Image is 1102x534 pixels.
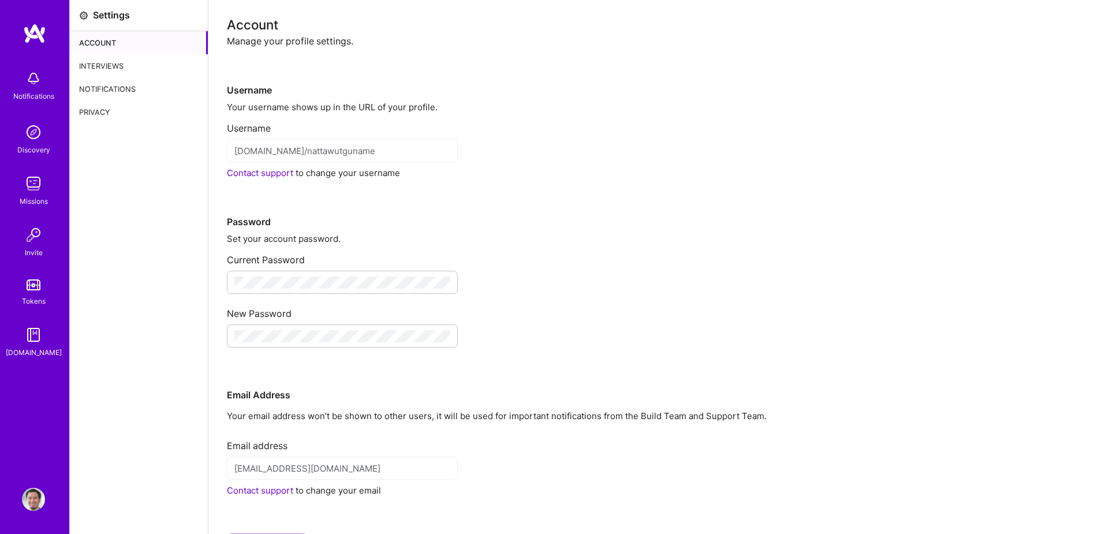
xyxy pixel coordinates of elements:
[227,167,293,178] a: Contact support
[227,485,293,496] a: Contact support
[13,90,54,102] div: Notifications
[227,113,1084,135] div: Username
[22,323,45,346] img: guide book
[22,172,45,195] img: teamwork
[227,35,1084,47] div: Manage your profile settings.
[93,9,130,21] div: Settings
[22,295,46,307] div: Tokens
[22,67,45,90] img: bell
[70,77,208,100] div: Notifications
[227,298,1084,320] div: New Password
[227,245,1084,266] div: Current Password
[70,100,208,124] div: Privacy
[19,488,48,511] a: User Avatar
[227,179,1084,228] div: Password
[6,346,62,359] div: [DOMAIN_NAME]
[22,223,45,247] img: Invite
[227,431,1084,452] div: Email address
[227,410,1084,422] p: Your email address won’t be shown to other users, it will be used for important notifications fro...
[227,352,1084,401] div: Email Address
[70,54,208,77] div: Interviews
[227,167,1084,179] div: to change your username
[22,121,45,144] img: discovery
[25,247,43,259] div: Invite
[27,279,40,290] img: tokens
[227,47,1084,96] div: Username
[70,31,208,54] div: Account
[17,144,50,156] div: Discovery
[227,484,1084,496] div: to change your email
[227,18,1084,31] div: Account
[23,23,46,44] img: logo
[79,11,88,20] i: icon Settings
[227,233,1084,245] div: Set your account password.
[20,195,48,207] div: Missions
[22,488,45,511] img: User Avatar
[227,101,1084,113] div: Your username shows up in the URL of your profile.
